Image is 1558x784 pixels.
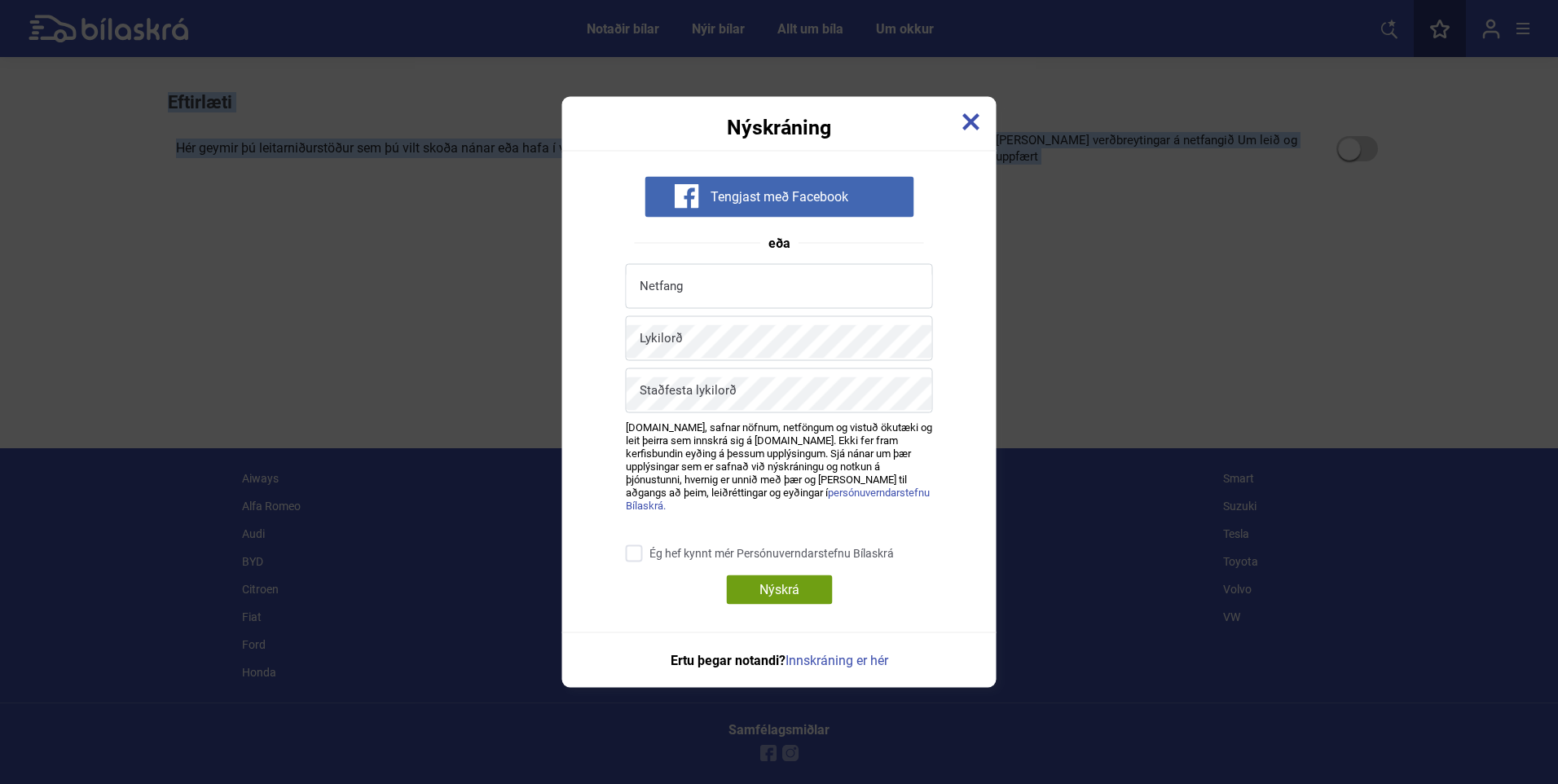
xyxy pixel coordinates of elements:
[562,646,997,688] div: Ertu þegar notandi?
[645,188,913,204] a: Tengjast með Facebook
[962,113,980,131] img: close-x.svg
[562,97,997,138] div: Nýskráning
[626,421,932,512] span: [DOMAIN_NAME], safnar nöfnum, netföngum og vistuð ökutæki og leit þeirra sem innskrá sig á [DOMAI...
[726,575,832,605] div: Nýskrá
[626,487,930,512] a: persónuverndarstefnu Bílaskrá.
[674,184,698,209] img: facebook-white-icon.svg
[786,653,888,668] a: Innskráning er hér
[760,237,799,250] span: eða
[711,189,848,205] span: Tengjast með Facebook
[649,545,894,562] span: Ég hef kynnt mér Persónuverndarstefnu Bílaskrá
